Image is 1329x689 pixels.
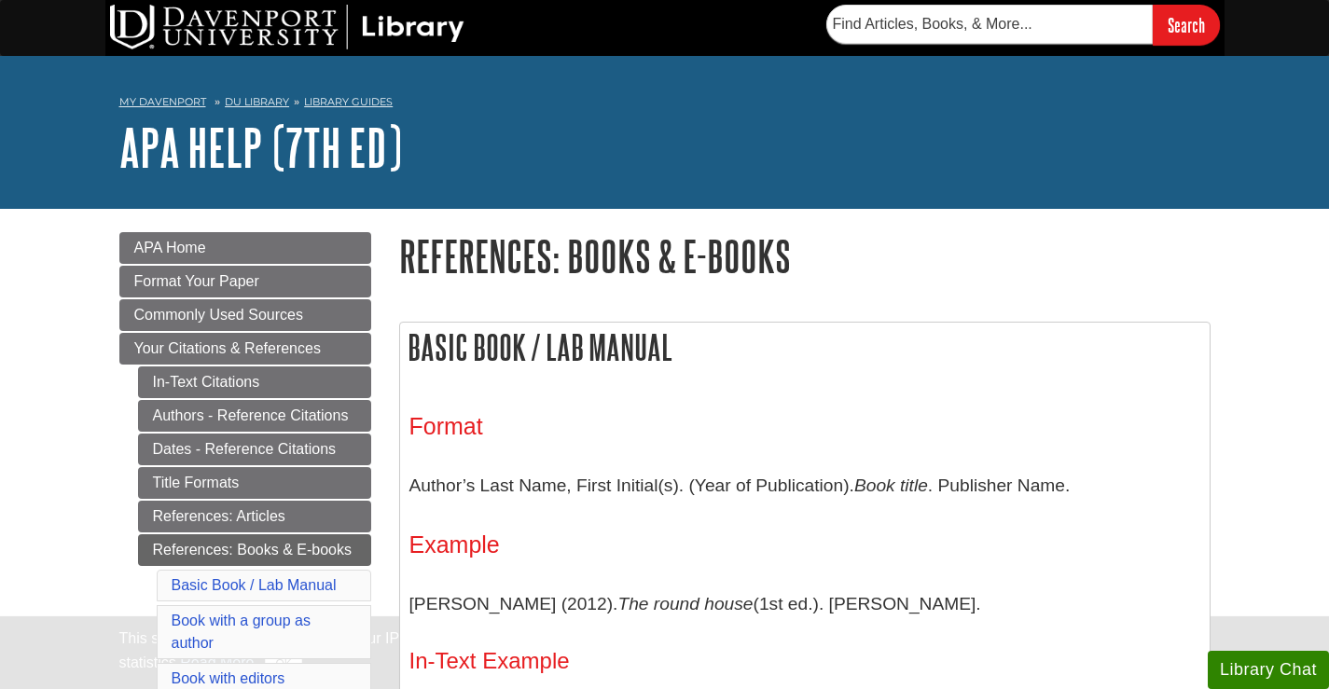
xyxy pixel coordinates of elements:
p: Author’s Last Name, First Initial(s). (Year of Publication). . Publisher Name. [409,459,1200,513]
a: Your Citations & References [119,333,371,365]
a: Title Formats [138,467,371,499]
span: APA Home [134,240,206,255]
a: Book with a group as author [172,613,311,651]
i: The round house [617,594,753,613]
a: Format Your Paper [119,266,371,297]
a: In-Text Citations [138,366,371,398]
span: Format Your Paper [134,273,259,289]
h4: In-Text Example [409,649,1200,673]
a: References: Books & E-books [138,534,371,566]
h2: Basic Book / Lab Manual [400,323,1210,372]
i: Book title [854,475,928,495]
input: Find Articles, Books, & More... [826,5,1153,44]
a: Book with editors [172,670,285,686]
a: Commonly Used Sources [119,299,371,331]
a: References: Articles [138,501,371,532]
span: Commonly Used Sources [134,307,303,323]
a: Dates - Reference Citations [138,434,371,465]
form: Searches DU Library's articles, books, and more [826,5,1220,45]
h3: Example [409,531,1200,558]
a: Library Guides [304,95,393,108]
span: Your Citations & References [134,340,321,356]
p: [PERSON_NAME] (2012). (1st ed.). [PERSON_NAME]. [409,577,1200,631]
h1: References: Books & E-books [399,232,1211,280]
button: Library Chat [1208,651,1329,689]
img: DU Library [110,5,464,49]
a: APA Home [119,232,371,264]
a: Authors - Reference Citations [138,400,371,432]
a: DU Library [225,95,289,108]
nav: breadcrumb [119,90,1211,119]
a: My Davenport [119,94,206,110]
input: Search [1153,5,1220,45]
h3: Format [409,413,1200,440]
a: APA Help (7th Ed) [119,118,402,176]
a: Basic Book / Lab Manual [172,577,337,593]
